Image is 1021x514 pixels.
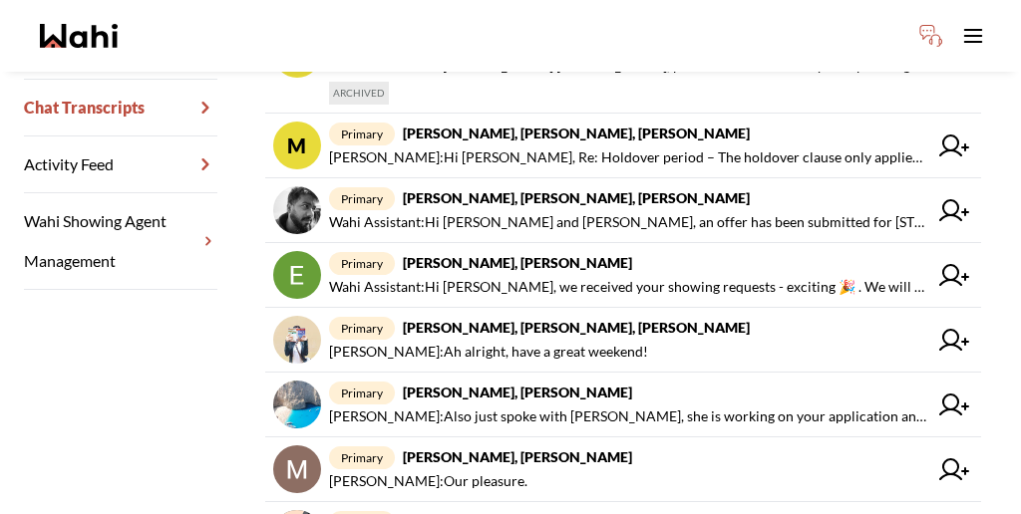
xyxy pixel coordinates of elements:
a: primary[PERSON_NAME], [PERSON_NAME], [PERSON_NAME]Wahi Assistant:Hi [PERSON_NAME] and [PERSON_NAM... [265,178,981,243]
button: Toggle open navigation menu [953,16,993,56]
span: primary [329,446,395,469]
img: chat avatar [273,381,321,428]
span: Wahi Assistant : Hi [PERSON_NAME], we received your showing requests - exciting 🎉 . We will be in... [329,275,927,299]
div: M [273,122,321,169]
span: primary [329,123,395,145]
img: chat avatar [273,251,321,299]
a: Chat Transcripts [24,80,217,136]
strong: [PERSON_NAME], [PERSON_NAME] [403,448,632,465]
span: primary [329,252,395,275]
a: Activity Feed [24,136,217,193]
span: ARCHIVED [329,82,389,105]
span: primary [329,382,395,404]
span: Wahi Assistant : Hi [PERSON_NAME] and [PERSON_NAME], an offer has been submitted for [STREET_ADDR... [329,210,927,234]
a: primary[PERSON_NAME], [PERSON_NAME][PERSON_NAME]:Also just spoke with [PERSON_NAME], she is worki... [265,373,981,437]
strong: [PERSON_NAME], [PERSON_NAME] [403,384,632,400]
img: chat avatar [273,186,321,234]
span: [PERSON_NAME] : Ah alright, have a great weekend! [329,340,648,364]
span: [PERSON_NAME] : Also just spoke with [PERSON_NAME], she is working on your application and we'll ... [329,404,927,428]
img: chat avatar [273,316,321,364]
img: chat avatar [273,445,321,493]
strong: [PERSON_NAME], [PERSON_NAME], [PERSON_NAME] [403,125,750,141]
strong: [PERSON_NAME], [PERSON_NAME] [403,254,632,271]
span: [PERSON_NAME] : Hi [PERSON_NAME], Re: Holdover period – The holdover clause only applies to prope... [329,145,927,169]
strong: [PERSON_NAME], [PERSON_NAME], [PERSON_NAME] [403,319,750,336]
a: primary[PERSON_NAME], [PERSON_NAME]Wahi Assistant:Hi [PERSON_NAME], we received your showing requ... [265,243,981,308]
span: [PERSON_NAME] : Our pleasure. [329,469,527,493]
a: Mprimary[PERSON_NAME], [PERSON_NAME], [PERSON_NAME][PERSON_NAME]:Hi [PERSON_NAME], Re: Holdover p... [265,114,981,178]
a: primary[PERSON_NAME], [PERSON_NAME][PERSON_NAME]:Our pleasure. [265,437,981,502]
a: Wahi Showing Agent Management [24,193,217,290]
span: primary [329,317,395,340]
strong: [PERSON_NAME], [PERSON_NAME], [PERSON_NAME] [403,189,750,206]
span: primary [329,187,395,210]
a: primary[PERSON_NAME], [PERSON_NAME], [PERSON_NAME][PERSON_NAME]:Ah alright, have a great weekend! [265,308,981,373]
a: Wahi homepage [40,24,118,48]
